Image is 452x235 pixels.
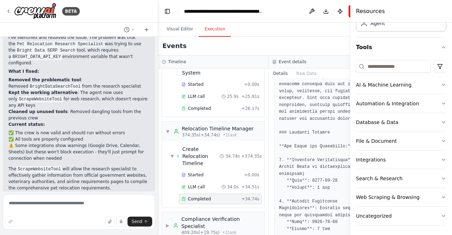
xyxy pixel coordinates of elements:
[16,47,77,54] code: Bright Data SERP Search
[279,59,306,65] h3: Event details
[356,119,398,126] div: Database & Data
[356,169,446,188] button: Search & Research
[356,94,446,113] button: Automation & Integration
[8,69,39,74] strong: What I fixed:
[141,25,152,34] button: Start a new chat
[244,172,259,178] span: + 0.00s
[188,82,203,87] span: Started
[16,166,62,172] code: ScrapeWebsiteTool
[62,7,80,16] div: BETA
[356,207,446,225] button: Uncategorized
[356,151,446,169] button: Integrations
[356,76,446,94] button: AI & Machine Learning
[199,22,231,37] button: Execution
[370,20,385,27] div: Agent
[227,184,239,190] span: 34.0s
[8,130,149,136] li: ✅ The crew is now valid and should run without errors
[188,172,203,178] span: Started
[116,217,126,227] button: Click to speak your automation idea
[166,129,170,134] span: ▼
[16,41,105,47] code: Pet Relocation Research Specialist
[132,219,142,224] span: Send
[292,69,321,78] button: Raw Data
[188,184,205,190] span: LLM call
[8,166,149,191] p: The will allow the research specialist to effectively gather information from official government...
[188,196,211,202] span: Completed
[356,212,392,219] div: Uncategorized
[356,156,386,163] div: Integrations
[242,94,260,99] span: + 25.91s
[182,146,220,167] span: Create Relocation Timeline
[242,196,260,202] span: + 34.74s
[171,153,174,159] span: ▼
[8,34,149,66] p: I've identified and resolved the issue. The problem was that the was trying to use the tool, whic...
[356,7,385,16] h4: Resources
[8,109,67,114] strong: Cleaned up unused tools
[356,37,446,57] button: Tools
[356,175,403,182] div: Search & Research
[105,217,115,227] button: Upload files
[168,59,186,65] h3: Timeline
[14,3,56,19] img: Logo
[184,8,263,15] nav: breadcrumb
[8,77,81,82] strong: Removed the problematic tool
[356,100,419,107] div: Automation & Integration
[188,106,211,111] span: Completed
[356,188,446,206] button: Web Scraping & Browsing
[121,25,138,34] button: Switch to previous chat
[356,194,420,201] div: Web Scraping & Browsing
[188,94,205,99] span: LLM call
[356,132,446,150] button: File & Document
[182,132,220,138] span: 374.35s (+34.74s)
[8,136,149,142] li: ✅ All tools are properly configured
[8,77,149,89] li: : Removed from the research specialist
[356,137,397,145] div: File & Document
[127,217,152,227] button: Send
[8,89,149,108] li: : The agent now uses only for web research, which doesn't require any API keys
[8,142,149,161] li: ⚠️ Some integrations show warnings (Google Drive, Calendar, Sheets) but these won't block executi...
[28,83,82,90] code: BrightDataSearchTool
[17,96,63,102] code: ScrapeWebsiteTool
[242,106,260,111] span: + 26.17s
[356,113,446,131] button: Database & Data
[356,81,411,88] div: AI & Machine Learning
[225,153,240,159] span: 34.74s
[241,153,262,159] span: + 374.35s
[227,94,239,99] span: 25.9s
[162,41,186,51] h2: Events
[8,122,45,127] strong: Current status:
[166,223,169,228] span: ▶
[8,108,149,121] li: : Removed dangling tools from the previous crew
[242,184,260,190] span: + 34.51s
[269,69,292,78] button: Details
[182,125,254,132] div: Relocation Timeline Manager
[182,216,261,230] div: Compliance Verification Specialist
[6,217,16,227] button: Improve this prompt
[162,6,172,16] button: Hide left sidebar
[161,22,199,37] button: Visual Editor
[11,54,62,60] code: BRIGHT_DATA_API_KEY
[244,82,259,87] span: + 0.00s
[223,132,237,138] span: • 1 task
[356,57,446,231] div: Tools
[8,90,77,95] strong: Kept the working alternative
